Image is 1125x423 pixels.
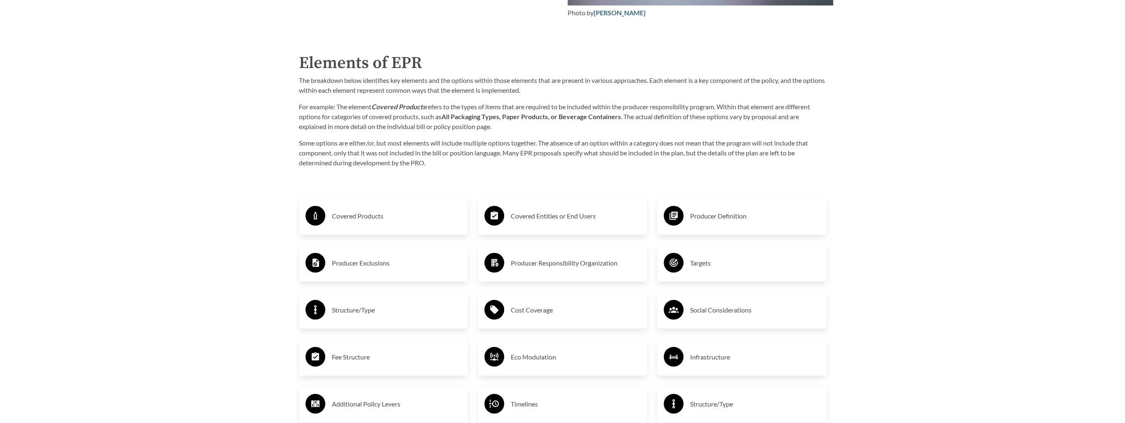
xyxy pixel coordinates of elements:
h3: Structure/Type [332,303,462,317]
h3: Additional Policy Levers [332,397,462,411]
h3: Producer Responsibility Organization [511,256,641,270]
p: For example: The element refers to the types of items that are required to be included within the... [299,102,827,132]
a: [PERSON_NAME] [594,9,646,16]
p: Some options are either/or, but most elements will include multiple options together. The absence... [299,138,827,168]
p: The breakdown below identifies key elements and the options within those elements that are presen... [299,75,827,95]
div: Photo by [568,8,833,18]
h3: Producer Definition [690,209,820,223]
h3: Fee Structure [332,350,462,364]
h3: Producer Exclusions [332,256,462,270]
strong: Covered Products [371,103,425,110]
h3: Targets [690,256,820,270]
h3: Structure/Type [690,397,820,411]
h3: Eco Modulation [511,350,641,364]
strong: All Packaging Types, Paper Products, or Beverage Containers [442,113,621,120]
h2: Elements of EPR [299,51,827,75]
h3: Covered Products [332,209,462,223]
h3: Cost Coverage [511,303,641,317]
h3: Social Considerations [690,303,820,317]
h3: Infrastructure [690,350,820,364]
h3: Covered Entities or End Users [511,209,641,223]
h3: Timelines [511,397,641,411]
